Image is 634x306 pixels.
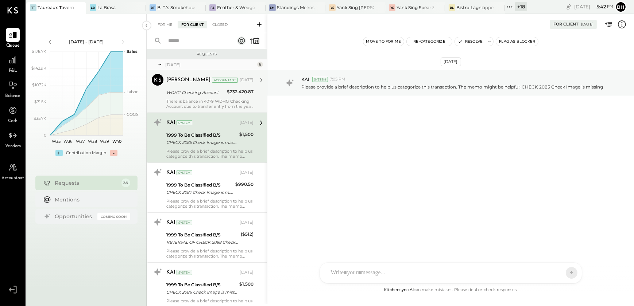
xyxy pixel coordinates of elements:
[240,220,254,225] div: [DATE]
[389,4,395,11] div: YS
[166,189,233,196] div: CHECK 2087 Check Image is missing
[76,139,85,144] text: W37
[337,4,374,11] div: Yank Sing [PERSON_NAME][GEOGRAPHIC_DATA]
[5,93,20,99] span: Balance
[441,57,461,66] div: [DATE]
[240,77,254,83] div: [DATE]
[110,150,117,156] div: -
[240,170,254,176] div: [DATE]
[166,149,254,159] div: Please provide a brief description to help us categorize this transaction. The memo might be help...
[553,21,579,27] div: For Client
[241,231,254,238] div: ($512)
[63,139,73,144] text: W36
[166,169,175,176] div: KAI
[166,239,239,246] div: REVERSAL OF CHECK 2088 Check Image is missing
[239,280,254,288] div: $1,500
[177,170,192,175] div: System
[177,270,192,275] div: System
[363,37,404,46] button: Move to for me
[166,99,254,109] div: There is balance in 4079 WDHG Checking Account due to transfer entry from the year [DATE]. Kindly...
[97,213,130,220] div: Coming Soon
[240,270,254,275] div: [DATE]
[449,4,455,11] div: BL
[301,76,309,82] span: KAI
[55,213,94,220] div: Opportunities
[166,231,239,239] div: 1999 To Be Classified B/S
[100,139,109,144] text: W39
[32,82,46,87] text: $107.2K
[166,289,237,296] div: CHECK 2086 Check Image is missing
[166,89,225,96] div: WDHG Checking Account
[154,21,176,28] div: For Me
[166,139,237,146] div: CHECK 2085 Check Image is missing
[212,78,238,83] div: Accountant
[0,161,25,182] a: Accountant
[34,99,46,104] text: $71.5K
[166,219,175,226] div: KAI
[88,139,97,144] text: W38
[239,131,254,138] div: $1,500
[177,120,192,125] div: System
[166,132,237,139] div: 1999 To Be Classified B/S
[30,4,36,11] div: TT
[0,129,25,150] a: Vendors
[515,2,527,11] div: + 18
[217,4,255,11] div: Feather & Wedge
[581,22,594,27] div: [DATE]
[38,4,74,11] div: Taureaux Tavern
[177,220,192,225] div: System
[127,49,138,54] text: Sales
[456,4,494,11] div: Bistro Lagniappe
[0,103,25,125] a: Cash
[166,281,237,289] div: 1999 To Be Classified B/S
[235,181,254,188] div: $990.50
[496,37,538,46] button: Flag as Blocker
[269,4,276,11] div: SM
[150,4,156,11] div: BT
[8,118,18,125] span: Cash
[330,76,345,82] span: 7:05 PM
[9,68,17,74] span: P&L
[2,175,24,182] span: Accountant
[312,77,328,82] div: System
[157,4,195,11] div: B. T.'s Smokehouse
[55,150,63,156] div: +
[127,112,139,117] text: COGS
[166,181,233,189] div: 1999 To Be Classified B/S
[166,269,175,276] div: KAI
[240,120,254,126] div: [DATE]
[166,76,210,84] div: [PERSON_NAME]
[166,119,175,126] div: KAI
[277,4,314,11] div: Standings Melrose
[55,39,117,45] div: [DATE] - [DATE]
[44,133,46,138] text: 0
[55,196,127,203] div: Mentions
[166,248,254,259] div: Please provide a brief description to help us categorize this transaction. The memo might be help...
[209,21,231,28] div: Closed
[178,21,207,28] div: For Client
[227,88,254,95] div: $232,420.87
[209,4,216,11] div: F&
[55,179,118,187] div: Requests
[257,62,263,67] div: 6
[615,1,627,13] button: Bh
[31,66,46,71] text: $142.9K
[90,4,96,11] div: LB
[127,89,138,94] text: Labor
[0,78,25,99] a: Balance
[32,49,46,54] text: $178.7K
[112,139,121,144] text: W40
[0,53,25,74] a: P&L
[165,62,255,68] div: [DATE]
[5,143,21,150] span: Vendors
[166,199,254,209] div: Please provide a brief description to help us categorize this transaction. The memo might be help...
[150,52,263,57] div: Requests
[565,3,572,11] div: copy link
[6,43,20,49] span: Queue
[97,4,116,11] div: La Brasa
[407,37,452,46] button: Re-Categorize
[34,116,46,121] text: $35.7K
[574,3,613,10] div: [DATE]
[301,84,603,90] p: Please provide a brief description to help us categorize this transaction. The memo might be help...
[121,178,130,187] div: 35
